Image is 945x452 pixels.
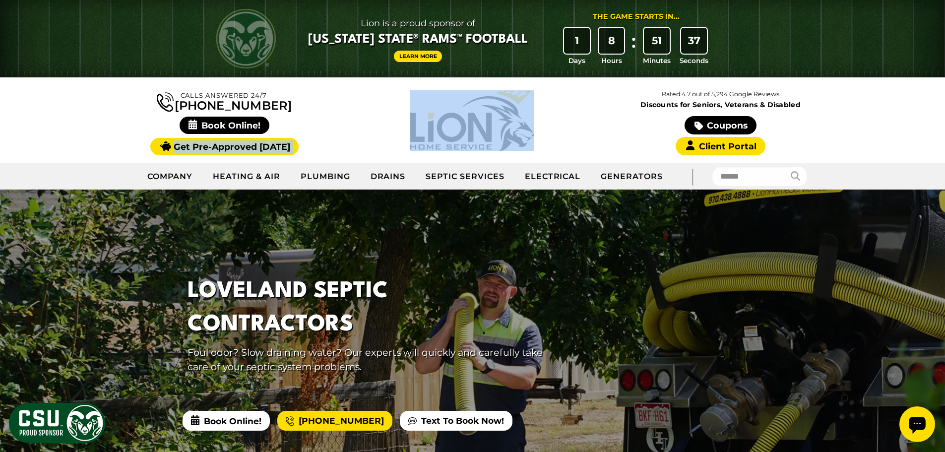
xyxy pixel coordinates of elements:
[676,137,765,155] a: Client Portal
[591,164,673,189] a: Generators
[188,275,549,341] h1: Loveland Septic Contractors
[188,345,549,374] p: Foul odor? Slow draining water? Our experts will quickly and carefully take care of your septic s...
[593,11,680,22] div: The Game Starts in...
[277,411,392,431] a: [PHONE_NUMBER]
[564,28,590,54] div: 1
[596,89,844,100] p: Rated 4.7 out of 5,294 Google Reviews
[568,56,585,65] span: Days
[681,28,707,54] div: 37
[410,90,534,151] img: Lion Home Service
[644,28,670,54] div: 51
[400,411,512,431] a: Text To Book Now!
[361,164,416,189] a: Drains
[216,9,276,68] img: CSU Rams logo
[629,28,638,66] div: :
[394,51,442,62] a: Learn More
[291,164,361,189] a: Plumbing
[601,56,622,65] span: Hours
[7,401,107,445] img: CSU Sponsor Badge
[308,31,528,48] span: [US_STATE] State® Rams™ Football
[599,101,843,108] span: Discounts for Seniors, Veterans & Disabled
[680,56,708,65] span: Seconds
[643,56,671,65] span: Minutes
[308,15,528,31] span: Lion is a proud sponsor of
[180,117,269,134] span: Book Online!
[157,90,292,112] a: [PHONE_NUMBER]
[416,164,514,189] a: Septic Services
[673,163,712,190] div: |
[515,164,591,189] a: Electrical
[599,28,625,54] div: 8
[685,116,756,134] a: Coupons
[4,4,40,40] div: Open chat widget
[150,138,299,155] a: Get Pre-Approved [DATE]
[183,411,270,431] span: Book Online!
[137,164,203,189] a: Company
[203,164,290,189] a: Heating & Air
